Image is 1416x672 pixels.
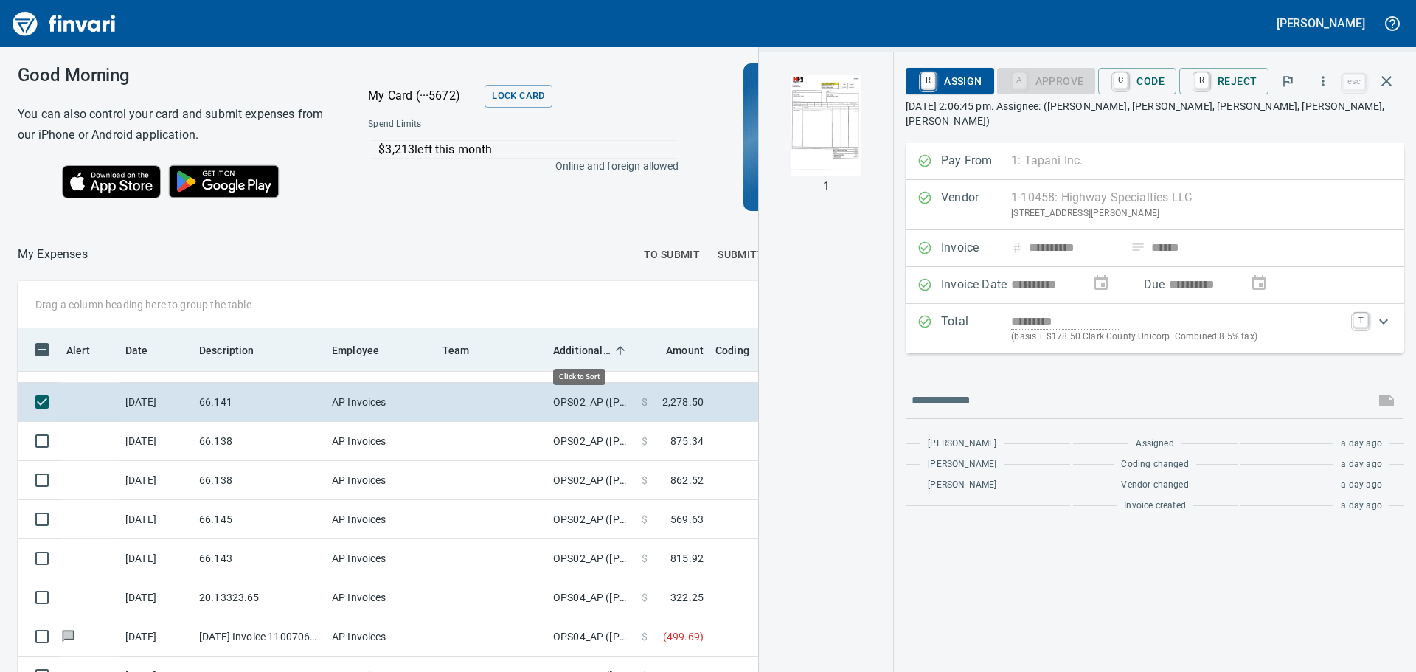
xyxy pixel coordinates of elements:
[1341,499,1382,513] span: a day ago
[18,246,88,263] nav: breadcrumb
[66,342,90,359] span: Alert
[326,383,437,422] td: AP Invoices
[1341,478,1382,493] span: a day ago
[1191,69,1257,94] span: Reject
[18,65,331,86] h3: Good Morning
[368,117,549,132] span: Spend Limits
[326,617,437,657] td: AP Invoices
[125,342,167,359] span: Date
[492,88,544,105] span: Lock Card
[1114,72,1128,89] a: C
[368,87,479,105] p: My Card (···5672)
[1353,313,1368,328] a: T
[644,246,701,264] span: To Submit
[663,629,704,644] span: ( 499.69 )
[193,617,326,657] td: [DATE] Invoice 11007060 from Cessco Inc (1-10167)
[1136,437,1173,451] span: Assigned
[928,457,996,472] span: [PERSON_NAME]
[332,342,398,359] span: Employee
[119,617,193,657] td: [DATE]
[642,434,648,448] span: $
[62,165,161,198] img: Download on the App Store
[666,342,704,359] span: Amount
[326,461,437,500] td: AP Invoices
[642,395,648,409] span: $
[193,461,326,500] td: 66.138
[119,500,193,539] td: [DATE]
[193,539,326,578] td: 66.143
[547,461,636,500] td: OPS02_AP ([PERSON_NAME], [PERSON_NAME], [PERSON_NAME], [PERSON_NAME])
[547,617,636,657] td: OPS04_AP ([PERSON_NAME], [PERSON_NAME], [PERSON_NAME], [PERSON_NAME], [PERSON_NAME])
[547,422,636,461] td: OPS02_AP ([PERSON_NAME], [PERSON_NAME], [PERSON_NAME], [PERSON_NAME])
[997,74,1096,86] div: Coding Required
[125,342,148,359] span: Date
[193,578,326,617] td: 20.13323.65
[199,342,274,359] span: Description
[642,590,648,605] span: $
[356,159,678,173] p: Online and foreign allowed
[35,297,251,312] p: Drag a column heading here to group the table
[326,539,437,578] td: AP Invoices
[66,342,109,359] span: Alert
[928,437,996,451] span: [PERSON_NAME]
[485,85,552,108] button: Lock Card
[442,342,489,359] span: Team
[662,395,704,409] span: 2,278.50
[193,383,326,422] td: 66.141
[442,342,470,359] span: Team
[906,99,1404,128] p: [DATE] 2:06:45 pm. Assignee: ([PERSON_NAME], [PERSON_NAME], [PERSON_NAME], [PERSON_NAME], [PERSON...
[1098,68,1176,94] button: CCode
[670,512,704,527] span: 569.63
[776,75,876,176] img: Page 1
[642,512,648,527] span: $
[928,478,996,493] span: [PERSON_NAME]
[547,383,636,422] td: OPS02_AP ([PERSON_NAME], [PERSON_NAME], [PERSON_NAME], [PERSON_NAME])
[670,551,704,566] span: 815.92
[718,246,777,264] span: Submitted
[906,68,993,94] button: RAssign
[60,631,76,641] span: Has messages
[1121,457,1188,472] span: Coding changed
[1011,330,1344,344] p: (basis + $178.50 Clark County Unicorp. Combined 8.5% tax)
[553,342,611,359] span: Additional Reviewer
[378,141,677,159] p: $3,213 left this month
[715,342,749,359] span: Coding
[161,157,288,206] img: Get it on Google Play
[823,178,830,195] p: 1
[119,578,193,617] td: [DATE]
[670,590,704,605] span: 322.25
[642,629,648,644] span: $
[1307,65,1339,97] button: More
[1341,437,1382,451] span: a day ago
[1124,499,1186,513] span: Invoice created
[670,434,704,448] span: 875.34
[1339,63,1404,99] span: Close invoice
[119,383,193,422] td: [DATE]
[326,578,437,617] td: AP Invoices
[9,6,119,41] img: Finvari
[1179,68,1268,94] button: RReject
[1195,72,1209,89] a: R
[1369,383,1404,418] span: This records your message into the invoice and notifies anyone mentioned
[642,473,648,488] span: $
[1273,12,1369,35] button: [PERSON_NAME]
[1110,69,1165,94] span: Code
[547,539,636,578] td: OPS02_AP ([PERSON_NAME], [PERSON_NAME], [PERSON_NAME], [PERSON_NAME])
[18,104,331,145] h6: You can also control your card and submit expenses from our iPhone or Android application.
[921,72,935,89] a: R
[119,422,193,461] td: [DATE]
[332,342,379,359] span: Employee
[906,304,1404,353] div: Expand
[547,500,636,539] td: OPS02_AP ([PERSON_NAME], [PERSON_NAME], [PERSON_NAME], [PERSON_NAME])
[199,342,254,359] span: Description
[715,342,768,359] span: Coding
[553,342,630,359] span: Additional Reviewer
[1277,15,1365,31] h5: [PERSON_NAME]
[547,578,636,617] td: OPS04_AP ([PERSON_NAME], [PERSON_NAME], [PERSON_NAME], [PERSON_NAME], [PERSON_NAME])
[119,539,193,578] td: [DATE]
[193,422,326,461] td: 66.138
[1121,478,1188,493] span: Vendor changed
[119,461,193,500] td: [DATE]
[917,69,982,94] span: Assign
